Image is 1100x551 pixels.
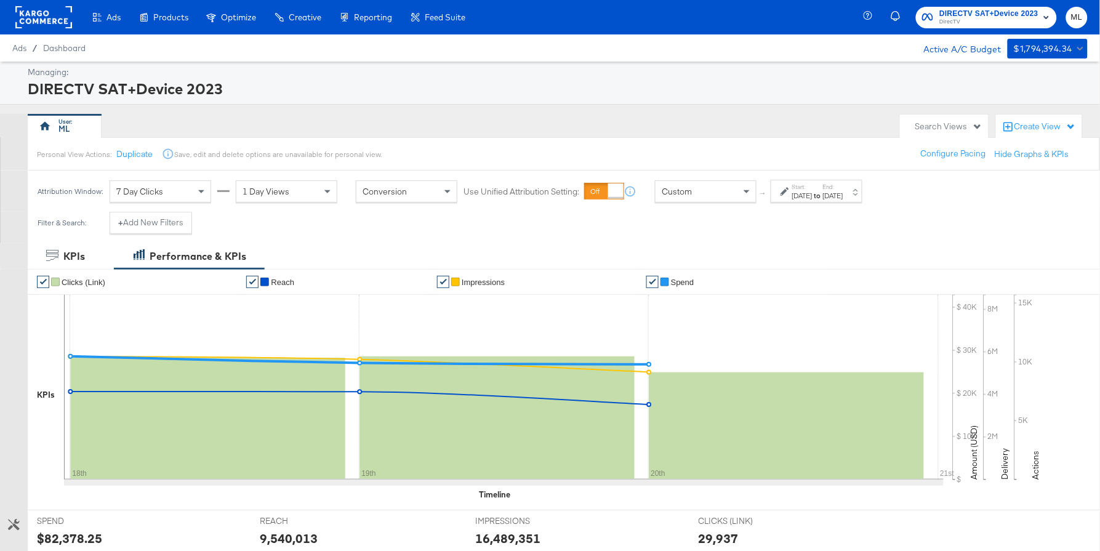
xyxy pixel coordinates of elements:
[813,191,823,200] strong: to
[995,148,1069,160] button: Hide Graphs & KPIs
[1066,7,1088,28] button: ML
[37,150,111,159] div: Personal View Actions:
[758,191,769,196] span: ↑
[12,43,26,53] span: Ads
[116,148,153,160] button: Duplicate
[150,249,246,263] div: Performance & KPIs
[118,217,123,228] strong: +
[37,529,102,547] div: $82,378.25
[28,78,1085,99] div: DIRECTV SAT+Device 2023
[1071,10,1083,25] span: ML
[59,123,70,135] div: ML
[174,150,382,159] div: Save, edit and delete options are unavailable for personal view.
[116,186,163,197] span: 7 Day Clicks
[62,278,105,287] span: Clicks (Link)
[243,186,289,197] span: 1 Day Views
[363,186,407,197] span: Conversion
[911,39,1002,57] div: Active A/C Budget
[464,186,579,198] label: Use Unified Attribution Setting:
[479,489,510,501] div: Timeline
[37,219,87,227] div: Filter & Search:
[153,12,188,22] span: Products
[425,12,465,22] span: Feed Suite
[1000,448,1011,480] text: Delivery
[271,278,294,287] span: Reach
[792,183,813,191] label: Start:
[28,66,1085,78] div: Managing:
[37,276,49,288] a: ✔
[476,515,568,527] span: IMPRESSIONS
[916,7,1057,28] button: DIRECTV SAT+Device 2023DirecTV
[260,529,318,547] div: 9,540,013
[26,43,43,53] span: /
[63,249,85,263] div: KPIs
[37,515,129,527] span: SPEND
[289,12,321,22] span: Creative
[110,212,192,234] button: +Add New Filters
[1014,41,1072,57] div: $1,794,394.34
[699,515,791,527] span: CLICKS (LINK)
[939,7,1038,20] span: DIRECTV SAT+Device 2023
[915,121,982,132] div: Search Views
[1008,39,1088,58] button: $1,794,394.34
[823,183,843,191] label: End:
[671,278,694,287] span: Spend
[354,12,392,22] span: Reporting
[1014,121,1076,133] div: Create View
[106,12,121,22] span: Ads
[912,143,995,165] button: Configure Pacing
[43,43,86,53] a: Dashboard
[37,389,55,401] div: KPIs
[646,276,659,288] a: ✔
[662,186,692,197] span: Custom
[37,187,103,196] div: Attribution Window:
[823,191,843,201] div: [DATE]
[969,425,980,480] text: Amount (USD)
[476,529,541,547] div: 16,489,351
[462,278,505,287] span: Impressions
[939,17,1038,27] span: DirecTV
[260,515,352,527] span: REACH
[1030,451,1042,480] text: Actions
[246,276,259,288] a: ✔
[699,529,739,547] div: 29,937
[792,191,813,201] div: [DATE]
[221,12,256,22] span: Optimize
[437,276,449,288] a: ✔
